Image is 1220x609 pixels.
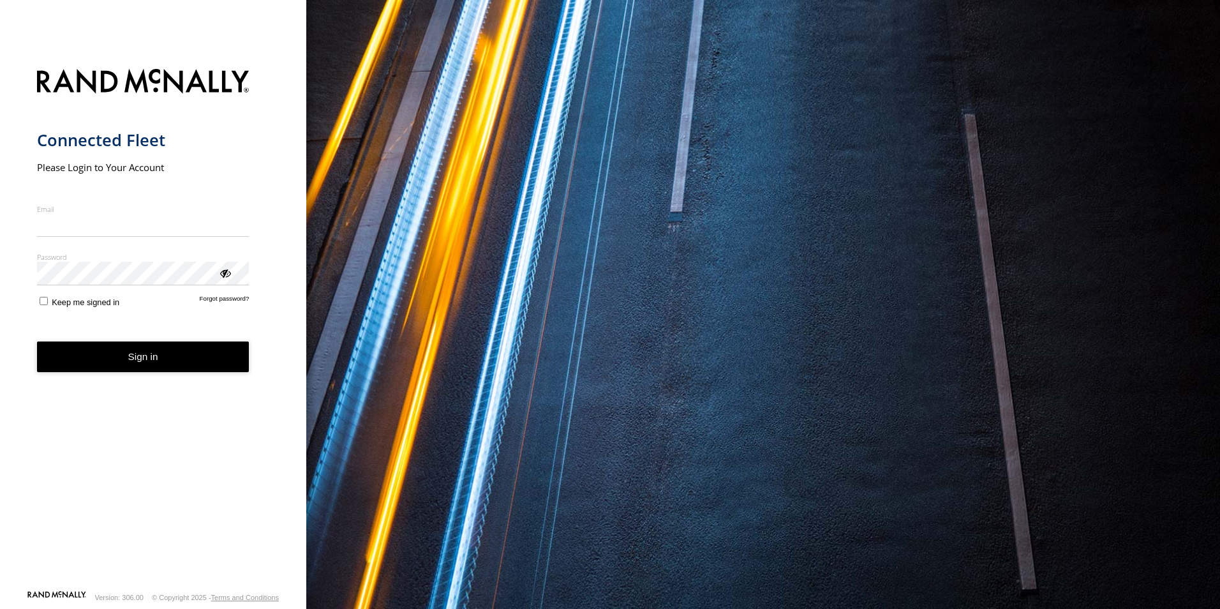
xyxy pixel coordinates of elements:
[95,594,144,601] div: Version: 306.00
[52,297,119,307] span: Keep me signed in
[200,295,249,307] a: Forgot password?
[218,266,231,279] div: ViewPassword
[211,594,279,601] a: Terms and Conditions
[37,204,249,214] label: Email
[37,61,270,590] form: main
[37,161,249,174] h2: Please Login to Your Account
[27,591,86,604] a: Visit our Website
[40,297,48,305] input: Keep me signed in
[152,594,279,601] div: © Copyright 2025 -
[37,342,249,373] button: Sign in
[37,130,249,151] h1: Connected Fleet
[37,252,249,262] label: Password
[37,66,249,99] img: Rand McNally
